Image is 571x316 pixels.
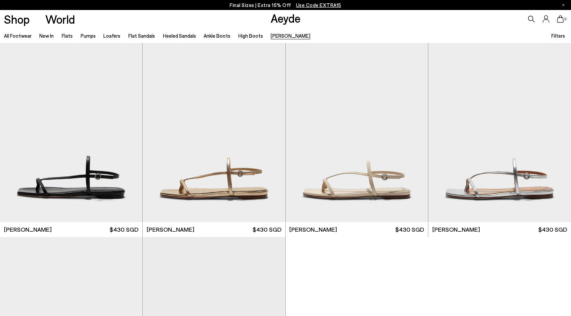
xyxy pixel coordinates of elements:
a: Heeled Sandals [163,33,196,39]
span: $430 SGD [538,225,567,234]
a: [PERSON_NAME] [271,33,310,39]
a: Pumps [81,33,96,39]
a: High Boots [238,33,263,39]
span: Filters [551,33,565,39]
a: Ankle Boots [204,33,230,39]
a: Flats [62,33,73,39]
span: $430 SGD [110,225,138,234]
div: 2 / 6 [142,43,285,222]
img: Ella Leather Toe-Post Sandals [142,43,285,222]
a: 0 [557,15,564,23]
a: [PERSON_NAME] $430 SGD [143,222,285,237]
img: Ella Leather Toe-Post Sandals [428,43,571,222]
a: Flat Sandals [128,33,155,39]
span: 0 [564,17,567,21]
p: Final Sizes | Extra 15% Off [230,1,341,9]
a: World [45,13,75,25]
a: Loafers [103,33,120,39]
img: Ella Leather Toe-Post Sandals [143,43,285,222]
a: [PERSON_NAME] $430 SGD [286,222,428,237]
img: Ella Leather Toe-Post Sandals [286,43,428,222]
span: [PERSON_NAME] [4,225,52,234]
span: Navigate to /collections/ss25-final-sizes [296,2,341,8]
a: Aeyde [271,11,301,25]
span: [PERSON_NAME] [432,225,480,234]
span: $430 SGD [395,225,424,234]
a: [PERSON_NAME] $430 SGD [428,222,571,237]
span: $430 SGD [253,225,281,234]
span: [PERSON_NAME] [289,225,337,234]
span: [PERSON_NAME] [147,225,194,234]
a: All Footwear [4,33,32,39]
a: Shop [4,13,30,25]
a: New In [39,33,54,39]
